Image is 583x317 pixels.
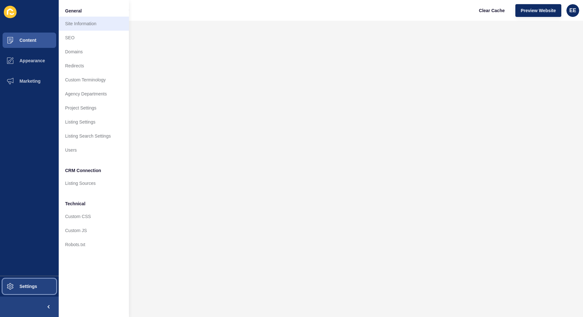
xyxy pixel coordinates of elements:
span: EE [569,7,576,14]
a: Listing Search Settings [59,129,129,143]
button: Preview Website [515,4,561,17]
span: CRM Connection [65,167,101,174]
a: Site Information [59,17,129,31]
a: Redirects [59,59,129,73]
span: Preview Website [521,7,556,14]
a: Project Settings [59,101,129,115]
a: Custom JS [59,223,129,238]
span: Technical [65,200,86,207]
a: Custom CSS [59,209,129,223]
a: Listing Sources [59,176,129,190]
span: Clear Cache [479,7,505,14]
a: Agency Departments [59,87,129,101]
button: Clear Cache [474,4,510,17]
a: SEO [59,31,129,45]
a: Listing Settings [59,115,129,129]
a: Robots.txt [59,238,129,252]
a: Users [59,143,129,157]
a: Domains [59,45,129,59]
a: Custom Terminology [59,73,129,87]
span: General [65,8,82,14]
